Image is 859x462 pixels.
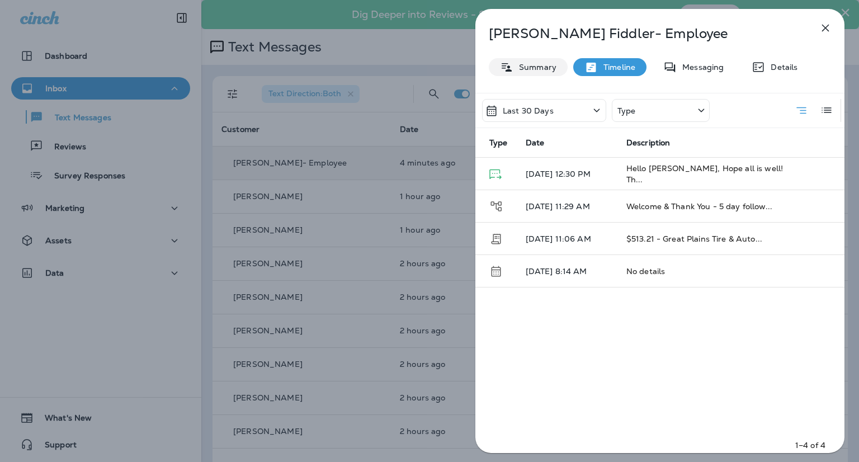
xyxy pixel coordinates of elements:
[617,106,636,115] p: Type
[489,26,794,41] p: [PERSON_NAME] Fiddler- Employee
[526,138,545,148] span: Date
[626,201,772,211] span: Welcome & Thank You - 5 day follow...
[489,265,503,275] span: Schedule
[526,202,608,211] p: [DATE] 11:29 AM
[503,106,554,115] p: Last 30 Days
[677,63,724,72] p: Messaging
[526,234,608,243] p: [DATE] 11:06 AM
[790,99,813,122] button: Summary View
[489,138,508,148] span: Type
[626,234,762,244] span: $513.21 - Great Plains Tire & Auto...
[626,163,783,185] span: Hello [PERSON_NAME], Hope all is well! Th...
[765,63,797,72] p: Details
[513,63,556,72] p: Summary
[598,63,635,72] p: Timeline
[489,233,503,243] span: Transaction
[526,169,608,178] p: [DATE] 12:30 PM
[617,255,784,287] td: No details
[795,440,825,451] p: 1–4 of 4
[626,138,671,148] span: Description
[489,200,503,210] span: Journey
[489,168,502,178] span: Text Message - Delivered
[815,99,838,121] button: Log View
[526,267,608,276] p: [DATE] 8:14 AM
